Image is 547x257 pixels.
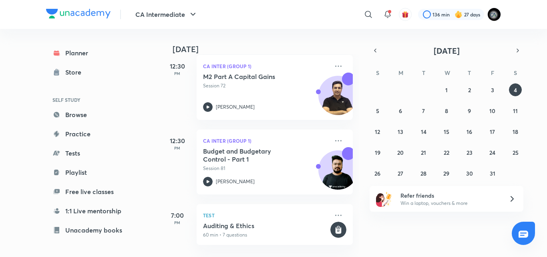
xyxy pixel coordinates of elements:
[440,125,453,138] button: October 15, 2025
[46,145,139,161] a: Tests
[46,9,111,20] a: Company Logo
[445,86,448,94] abbr: October 1, 2025
[440,146,453,159] button: October 22, 2025
[398,128,403,136] abbr: October 13, 2025
[490,128,495,136] abbr: October 17, 2025
[513,107,518,115] abbr: October 11, 2025
[509,83,522,96] button: October 4, 2025
[468,69,471,77] abbr: Thursday
[46,45,139,61] a: Planner
[65,67,86,77] div: Store
[319,155,357,193] img: Avatar
[467,128,472,136] abbr: October 16, 2025
[444,69,450,77] abbr: Wednesday
[399,107,402,115] abbr: October 6, 2025
[467,149,473,156] abbr: October 23, 2025
[440,104,453,117] button: October 8, 2025
[203,73,303,81] h5: M2 Part A Capital Gains
[486,83,499,96] button: October 3, 2025
[161,210,193,220] h5: 7:00
[46,184,139,200] a: Free live classes
[46,222,139,238] a: Unacademy books
[486,167,499,180] button: October 31, 2025
[486,125,499,138] button: October 17, 2025
[440,83,453,96] button: October 1, 2025
[514,69,517,77] abbr: Saturday
[203,231,329,239] p: 60 min • 7 questions
[203,147,303,163] h5: Budget and Budgetary Control - Part 1
[489,149,495,156] abbr: October 24, 2025
[514,86,517,94] abbr: October 4, 2025
[161,136,193,146] h5: 12:30
[445,107,448,115] abbr: October 8, 2025
[443,170,449,177] abbr: October 29, 2025
[375,149,380,156] abbr: October 19, 2025
[376,107,379,115] abbr: October 5, 2025
[400,191,499,200] h6: Refer friends
[46,107,139,123] a: Browse
[434,45,460,56] span: [DATE]
[203,222,329,230] h5: Auditing & Ethics
[463,167,476,180] button: October 30, 2025
[513,149,519,156] abbr: October 25, 2025
[46,9,111,18] img: Company Logo
[203,210,329,220] p: Test
[203,61,329,71] p: CA Inter (Group 1)
[421,128,426,136] abbr: October 14, 2025
[466,170,473,177] abbr: October 30, 2025
[491,86,494,94] abbr: October 3, 2025
[422,69,425,77] abbr: Tuesday
[131,6,203,22] button: CA Intermediate
[463,83,476,96] button: October 2, 2025
[319,80,357,119] img: Avatar
[161,71,193,76] p: PM
[491,69,494,77] abbr: Friday
[375,128,380,136] abbr: October 12, 2025
[46,164,139,180] a: Playlist
[489,107,495,115] abbr: October 10, 2025
[371,146,384,159] button: October 19, 2025
[398,170,403,177] abbr: October 27, 2025
[400,200,499,207] p: Win a laptop, vouchers & more
[454,10,463,18] img: streak
[463,146,476,159] button: October 23, 2025
[486,146,499,159] button: October 24, 2025
[490,170,495,177] abbr: October 31, 2025
[422,107,425,115] abbr: October 7, 2025
[468,86,471,94] abbr: October 2, 2025
[394,104,407,117] button: October 6, 2025
[371,104,384,117] button: October 5, 2025
[487,8,501,21] img: poojita Agrawal
[417,125,430,138] button: October 14, 2025
[216,103,255,111] p: [PERSON_NAME]
[463,104,476,117] button: October 9, 2025
[440,167,453,180] button: October 29, 2025
[371,167,384,180] button: October 26, 2025
[46,64,139,80] a: Store
[161,146,193,150] p: PM
[203,136,329,146] p: CA Inter (Group 1)
[371,125,384,138] button: October 12, 2025
[161,220,193,225] p: PM
[402,11,409,18] img: avatar
[417,104,430,117] button: October 7, 2025
[509,146,522,159] button: October 25, 2025
[376,191,392,207] img: referral
[394,146,407,159] button: October 20, 2025
[381,45,512,56] button: [DATE]
[203,82,329,89] p: Session 72
[161,61,193,71] h5: 12:30
[399,8,412,21] button: avatar
[513,128,518,136] abbr: October 18, 2025
[46,93,139,107] h6: SELF STUDY
[421,149,426,156] abbr: October 21, 2025
[417,146,430,159] button: October 21, 2025
[398,69,403,77] abbr: Monday
[509,125,522,138] button: October 18, 2025
[417,167,430,180] button: October 28, 2025
[173,45,361,54] h4: [DATE]
[394,167,407,180] button: October 27, 2025
[376,69,379,77] abbr: Sunday
[444,149,449,156] abbr: October 22, 2025
[397,149,404,156] abbr: October 20, 2025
